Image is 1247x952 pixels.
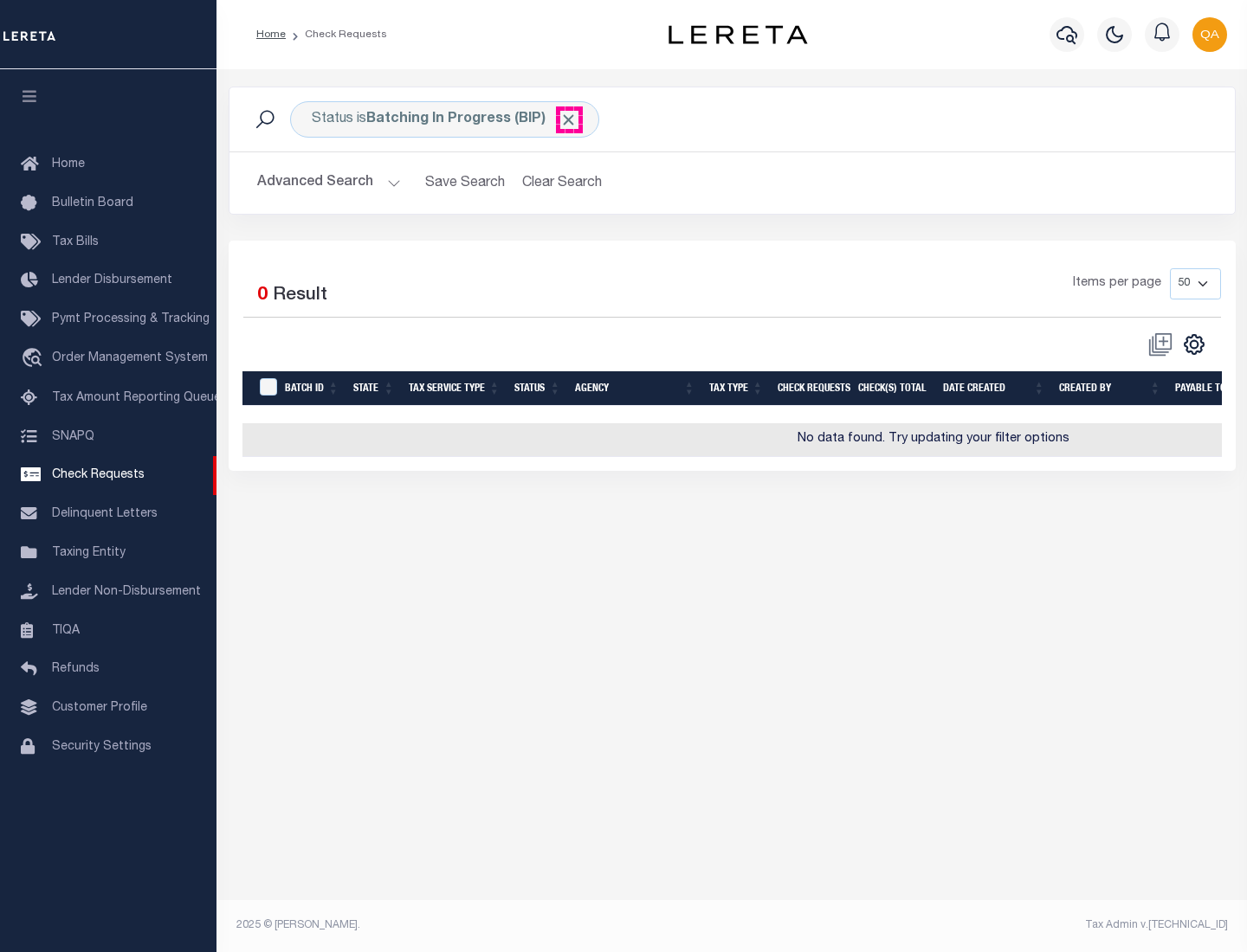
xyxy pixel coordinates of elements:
[745,917,1228,933] div: Tax Admin v.[TECHNICAL_ID]
[257,286,268,305] span: 0
[278,371,346,407] th: Batch Id: activate to sort column ascending
[1192,17,1227,52] img: svg+xml;base64,PHN2ZyB4bWxucz0iaHR0cDovL3d3dy53My5vcmcvMjAwMC9zdmciIHBvaW50ZXItZXZlbnRzPSJub25lIi...
[366,113,578,126] b: Batching In Progress (BIP)
[507,371,568,407] th: Status: activate to sort column ascending
[702,371,771,407] th: Tax Type: activate to sort column ascending
[52,508,158,520] span: Delinquent Letters
[52,586,201,598] span: Lender Non-Disbursement
[52,547,126,559] span: Taxing Entity
[52,392,221,404] span: Tax Amount Reporting Queue
[52,741,152,753] span: Security Settings
[52,352,208,364] span: Order Management System
[256,29,286,40] a: Home
[286,27,387,42] li: Check Requests
[52,624,80,636] span: TIQA
[1052,371,1168,407] th: Created By: activate to sort column ascending
[346,371,402,407] th: State: activate to sort column ascending
[52,430,94,442] span: SNAPQ
[851,371,936,407] th: Check(s) Total
[52,197,133,209] span: Bulletin Board
[771,371,851,407] th: Check Requests
[669,25,807,44] img: logo-dark.svg
[52,469,145,481] span: Check Requests
[402,371,507,407] th: Tax Service Type: activate to sort column ascending
[223,917,733,933] div: 2025 © [PERSON_NAME].
[52,158,85,170] span: Home
[257,166,401,200] button: Advanced Search
[273,282,327,310] label: Result
[290,101,599,138] div: Status is
[515,166,610,200] button: Clear Search
[52,313,210,325] span: Pymt Processing & Tracking
[52,663,100,675] span: Refunds
[559,111,578,129] span: Click to Remove
[52,236,99,248] span: Tax Bills
[21,348,48,370] i: travel_explore
[52,702,147,714] span: Customer Profile
[568,371,702,407] th: Agency: activate to sort column ascending
[415,166,515,200] button: Save Search
[936,371,1052,407] th: Date Created: activate to sort column ascending
[1073,274,1161,293] span: Items per page
[52,274,172,286] span: Lender Disbursement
